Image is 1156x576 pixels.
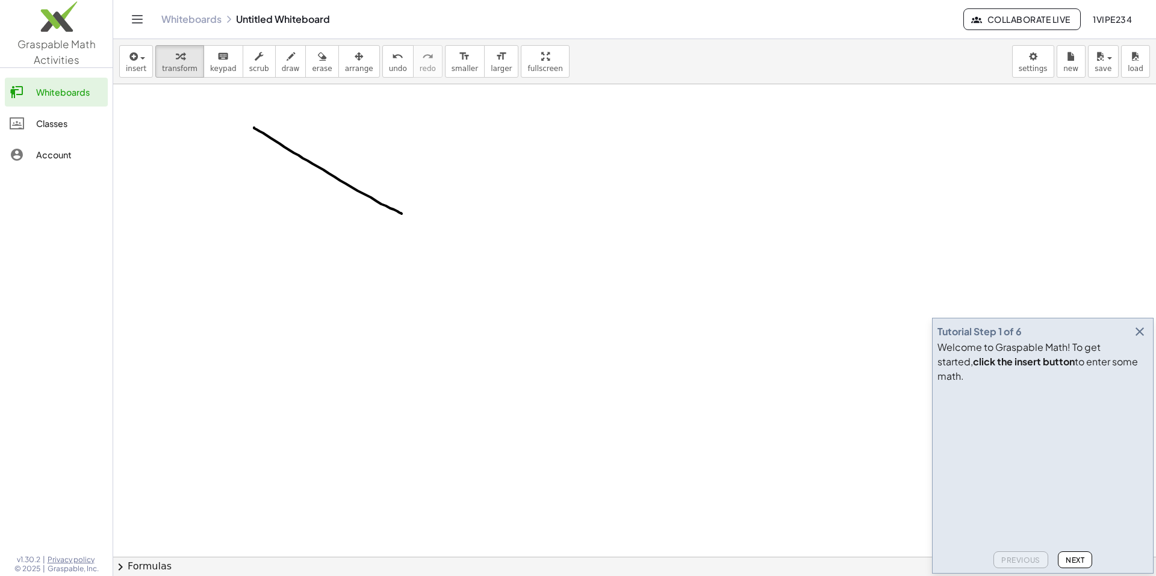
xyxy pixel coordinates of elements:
[155,45,204,78] button: transform
[1088,45,1119,78] button: save
[14,564,40,574] span: © 2025
[312,64,332,73] span: erase
[445,45,485,78] button: format_sizesmaller
[521,45,569,78] button: fullscreen
[249,64,269,73] span: scrub
[48,555,99,565] a: Privacy policy
[974,14,1070,25] span: Collaborate Live
[36,116,103,131] div: Classes
[204,45,243,78] button: keyboardkeypad
[527,64,562,73] span: fullscreen
[217,49,229,64] i: keyboard
[161,13,222,25] a: Whiteboards
[496,49,507,64] i: format_size
[491,64,512,73] span: larger
[5,109,108,138] a: Classes
[17,555,40,565] span: v1.30.2
[1083,8,1142,30] button: 1vipe234
[937,324,1022,339] div: Tutorial Step 1 of 6
[392,49,403,64] i: undo
[36,147,103,162] div: Account
[413,45,443,78] button: redoredo
[113,557,1156,576] button: chevron_rightFormulas
[5,140,108,169] a: Account
[210,64,237,73] span: keypad
[1058,551,1092,568] button: Next
[1095,64,1111,73] span: save
[126,64,146,73] span: insert
[48,564,99,574] span: Graspable, Inc.
[345,64,373,73] span: arrange
[243,45,276,78] button: scrub
[282,64,300,73] span: draw
[338,45,380,78] button: arrange
[420,64,436,73] span: redo
[1121,45,1150,78] button: load
[1019,64,1048,73] span: settings
[43,564,45,574] span: |
[36,85,103,99] div: Whiteboards
[119,45,153,78] button: insert
[113,560,128,574] span: chevron_right
[973,355,1075,368] b: click the insert button
[1066,556,1084,565] span: Next
[963,8,1080,30] button: Collaborate Live
[389,64,407,73] span: undo
[1128,64,1143,73] span: load
[422,49,433,64] i: redo
[5,78,108,107] a: Whiteboards
[1063,64,1078,73] span: new
[305,45,338,78] button: erase
[1012,45,1054,78] button: settings
[162,64,197,73] span: transform
[937,340,1148,383] div: Welcome to Graspable Math! To get started, to enter some math.
[452,64,478,73] span: smaller
[382,45,414,78] button: undoundo
[43,555,45,565] span: |
[459,49,470,64] i: format_size
[275,45,306,78] button: draw
[1093,14,1132,25] span: 1vipe234
[128,10,147,29] button: Toggle navigation
[1057,45,1086,78] button: new
[484,45,518,78] button: format_sizelarger
[17,37,96,66] span: Graspable Math Activities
